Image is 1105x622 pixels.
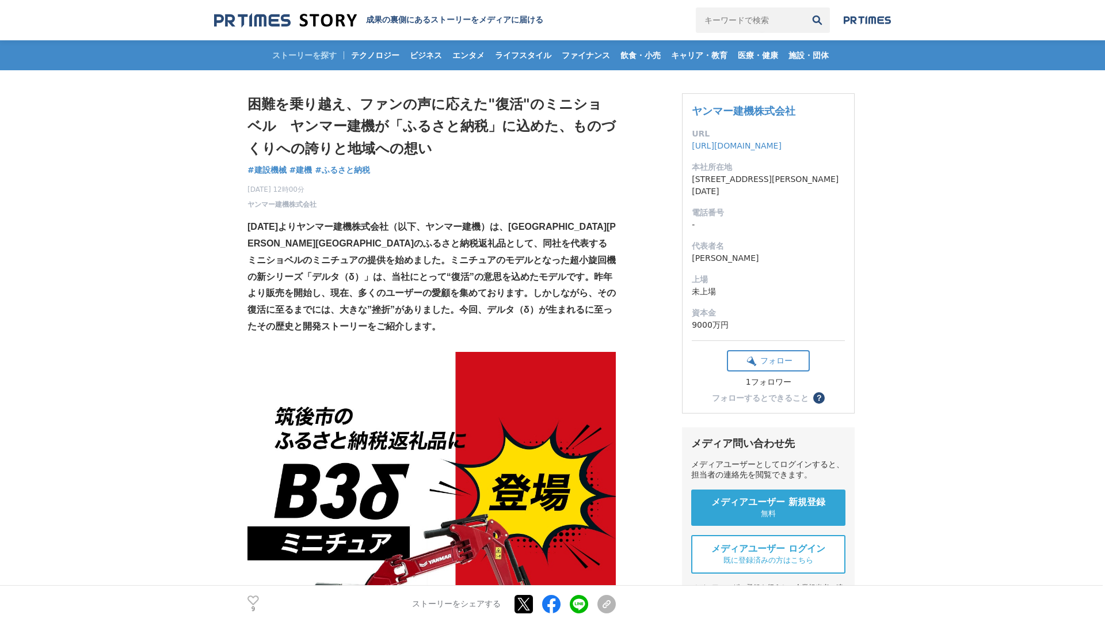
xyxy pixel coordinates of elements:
a: 医療・健康 [733,40,783,70]
p: ストーリーをシェアする [412,599,501,609]
strong: [DATE]よりヤンマー建機株式会社（以下、ヤンマー建機）は、[GEOGRAPHIC_DATA][PERSON_NAME][GEOGRAPHIC_DATA]のふるさと納税返礼品として、同社を代表... [247,222,616,331]
button: 検索 [805,7,830,33]
img: prtimes [844,16,891,25]
span: メディアユーザー 新規登録 [711,496,825,509]
div: フォローするとできること [712,394,809,402]
a: #ふるさと納税 [315,164,370,176]
a: キャリア・教育 [666,40,732,70]
a: ビジネス [405,40,447,70]
span: #建設機械 [247,165,287,175]
span: 施設・団体 [784,50,833,60]
span: ライフスタイル [490,50,556,60]
dt: 資本金 [692,307,845,319]
dt: 上場 [692,274,845,286]
a: メディアユーザー ログイン 既に登録済みの方はこちら [691,535,845,574]
div: 1フォロワー [727,377,810,388]
a: 成果の裏側にあるストーリーをメディアに届ける 成果の裏側にあるストーリーをメディアに届ける [214,13,543,28]
a: [URL][DOMAIN_NAME] [692,141,782,150]
span: #建機 [289,165,313,175]
dd: [STREET_ADDRESS][PERSON_NAME][DATE] [692,173,845,198]
span: 既に登録済みの方はこちら [723,555,813,566]
span: ？ [815,394,823,402]
button: フォロー [727,350,810,371]
div: メディアユーザーとしてログインすると、担当者の連絡先を閲覧できます。 [691,460,845,480]
span: [DATE] 12時00分 [247,184,317,195]
a: #建機 [289,164,313,176]
dt: 電話番号 [692,207,845,219]
span: エンタメ [448,50,489,60]
a: エンタメ [448,40,489,70]
p: 9 [247,606,259,612]
span: キャリア・教育 [666,50,732,60]
span: メディアユーザー ログイン [711,543,825,555]
input: キーワードで検索 [696,7,805,33]
a: メディアユーザー 新規登録 無料 [691,490,845,526]
a: 飲食・小売 [616,40,665,70]
a: ヤンマー建機株式会社 [692,105,795,117]
div: メディア問い合わせ先 [691,437,845,450]
dd: 9000万円 [692,319,845,331]
span: 医療・健康 [733,50,783,60]
span: #ふるさと納税 [315,165,370,175]
a: ファイナンス [557,40,615,70]
dd: - [692,219,845,231]
span: ビジネス [405,50,447,60]
a: #建設機械 [247,164,287,176]
a: ヤンマー建機株式会社 [247,199,317,210]
a: テクノロジー [346,40,404,70]
span: 無料 [761,509,776,519]
span: 飲食・小売 [616,50,665,60]
dt: 代表者名 [692,240,845,252]
dd: 未上場 [692,286,845,298]
img: 成果の裏側にあるストーリーをメディアに届ける [214,13,357,28]
dt: URL [692,128,845,140]
span: ファイナンス [557,50,615,60]
span: テクノロジー [346,50,404,60]
button: ？ [813,392,825,404]
a: ライフスタイル [490,40,556,70]
dd: [PERSON_NAME] [692,252,845,264]
h1: 困難を乗り越え、ファンの声に応えた"復活"のミニショベル ヤンマー建機が「ふるさと納税」に込めた、ものづくりへの誇りと地域への想い [247,93,616,160]
h2: 成果の裏側にあるストーリーをメディアに届ける [366,15,543,25]
a: 施設・団体 [784,40,833,70]
dt: 本社所在地 [692,161,845,173]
